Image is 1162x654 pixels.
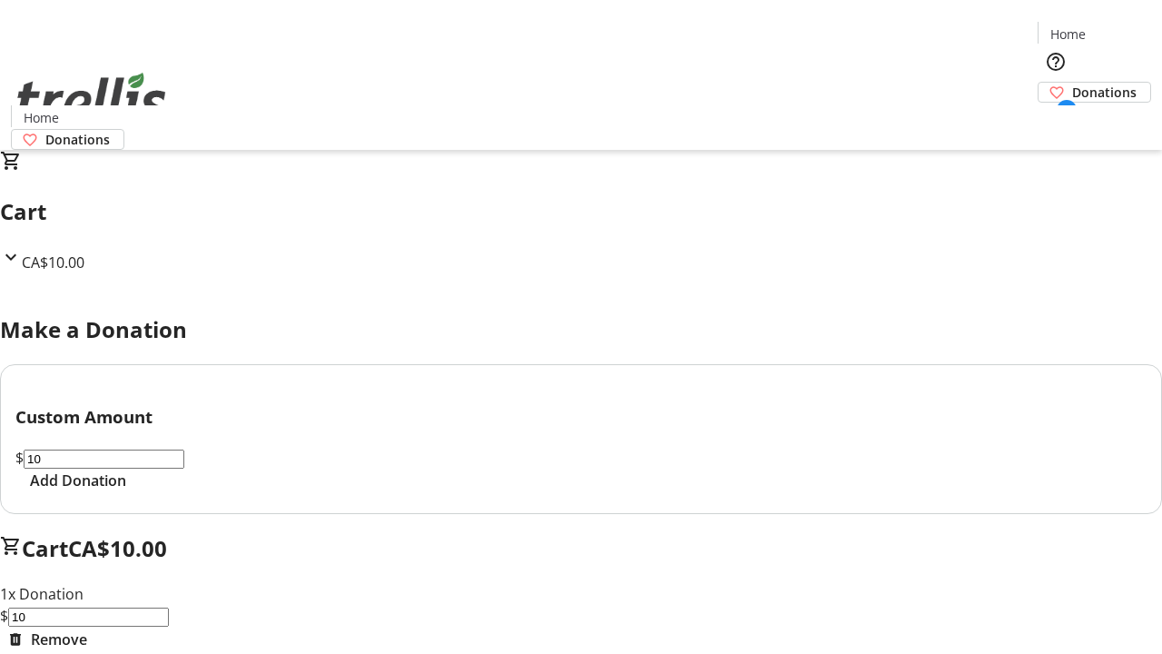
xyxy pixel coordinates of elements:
span: Remove [31,629,87,650]
a: Donations [1038,82,1151,103]
a: Home [1039,25,1097,44]
span: $ [15,448,24,468]
button: Add Donation [15,470,141,491]
button: Cart [1038,103,1074,139]
span: CA$10.00 [22,253,84,272]
h3: Custom Amount [15,404,1147,430]
input: Donation Amount [8,608,169,627]
span: Home [24,108,59,127]
a: Donations [11,129,124,150]
input: Donation Amount [24,450,184,469]
span: Home [1050,25,1086,44]
span: Add Donation [30,470,126,491]
span: Donations [45,130,110,149]
span: CA$10.00 [68,533,167,563]
a: Home [12,108,70,127]
button: Help [1038,44,1074,80]
img: Orient E2E Organization d0hUur2g40's Logo [11,53,172,144]
span: Donations [1072,83,1137,102]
